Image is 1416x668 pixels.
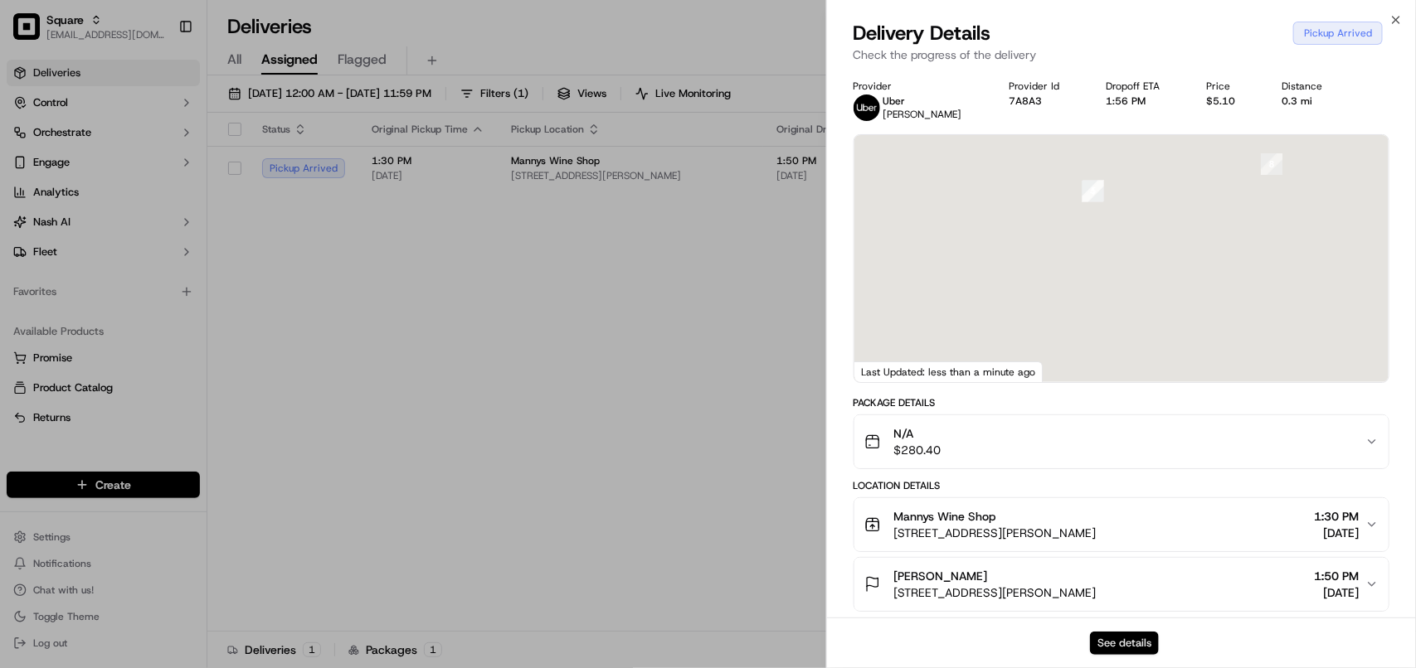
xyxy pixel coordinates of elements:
div: 💻 [140,242,153,255]
button: [PERSON_NAME][STREET_ADDRESS][PERSON_NAME]1:50 PM[DATE] [854,558,1389,611]
button: See details [1090,632,1159,655]
span: N/A [894,425,942,442]
div: Provider Id [1009,80,1079,93]
div: 1:56 PM [1106,94,1180,108]
img: uber-new-logo.jpeg [854,94,880,121]
img: Nash [17,17,50,50]
div: We're available if you need us! [56,175,210,188]
div: 8 [1261,153,1282,175]
span: 1:50 PM [1314,568,1359,584]
a: 📗Knowledge Base [10,234,134,264]
p: Welcome 👋 [17,66,302,93]
div: 📗 [17,242,30,255]
div: Provider [854,80,982,93]
div: Price [1206,80,1255,93]
span: [PERSON_NAME] [883,108,962,121]
div: 0.3 mi [1282,94,1343,108]
img: 1736555255976-a54dd68f-1ca7-489b-9aae-adbdc363a1c4 [17,158,46,188]
a: Powered byPylon [117,280,201,293]
div: Last Updated: less than a minute ago [854,361,1043,382]
span: $280.40 [894,442,942,458]
p: Check the progress of the delivery [854,46,1389,63]
span: 1:30 PM [1314,508,1359,525]
span: API Documentation [157,240,266,257]
div: Dropoff ETA [1106,80,1180,93]
p: Uber [883,94,962,108]
span: [PERSON_NAME] [894,568,988,584]
span: [STREET_ADDRESS][PERSON_NAME] [894,584,1097,601]
a: 💻API Documentation [134,234,273,264]
div: Location Details [854,479,1389,492]
button: Start new chat [282,163,302,183]
span: Delivery Details [854,20,991,46]
span: [DATE] [1314,584,1359,601]
div: 4 [1082,181,1103,202]
span: Mannys Wine Shop [894,508,996,525]
div: Start new chat [56,158,272,175]
div: Package Details [854,396,1389,409]
div: Distance [1282,80,1343,93]
div: $5.10 [1206,94,1255,108]
button: 7A8A3 [1009,94,1042,108]
span: [STREET_ADDRESS][PERSON_NAME] [894,525,1097,541]
span: [DATE] [1314,525,1359,541]
div: 5 [1083,180,1104,201]
button: N/A$280.40 [854,415,1389,468]
button: Mannys Wine Shop[STREET_ADDRESS][PERSON_NAME]1:30 PM[DATE] [854,498,1389,551]
span: Knowledge Base [33,240,127,257]
span: Pylon [165,281,201,293]
input: Got a question? Start typing here... [43,107,299,124]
